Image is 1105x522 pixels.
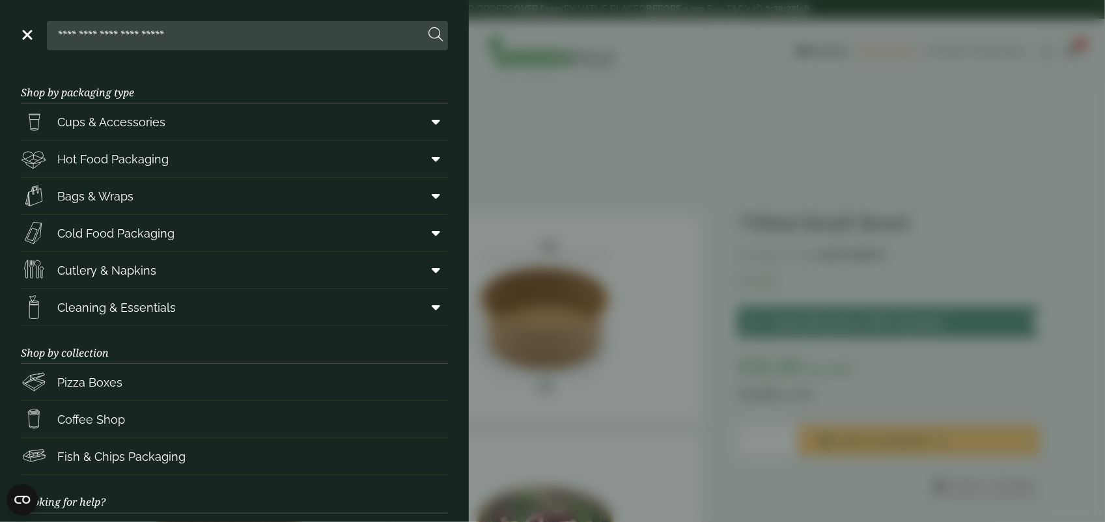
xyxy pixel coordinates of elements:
span: Cold Food Packaging [57,225,175,242]
span: Hot Food Packaging [57,150,169,168]
img: Sandwich_box.svg [21,220,47,246]
img: Cutlery.svg [21,257,47,283]
a: Cups & Accessories [21,103,448,140]
a: Hot Food Packaging [21,141,448,177]
img: Deli_box.svg [21,146,47,172]
button: Open CMP widget [7,484,38,515]
img: PintNhalf_cup.svg [21,109,47,135]
img: Paper_carriers.svg [21,183,47,209]
h3: Shop by packaging type [21,66,448,103]
a: Fish & Chips Packaging [21,438,448,474]
span: Cutlery & Napkins [57,262,156,279]
h3: Shop by collection [21,326,448,364]
a: Bags & Wraps [21,178,448,214]
img: Pizza_boxes.svg [21,369,47,395]
img: FishNchip_box.svg [21,443,47,469]
span: Bags & Wraps [57,187,133,205]
a: Cleaning & Essentials [21,289,448,325]
a: Coffee Shop [21,401,448,437]
span: Pizza Boxes [57,374,122,391]
a: Cutlery & Napkins [21,252,448,288]
span: Coffee Shop [57,411,125,428]
span: Fish & Chips Packaging [57,448,186,465]
img: open-wipe.svg [21,294,47,320]
h3: Looking for help? [21,475,448,513]
a: Cold Food Packaging [21,215,448,251]
a: Pizza Boxes [21,364,448,400]
span: Cups & Accessories [57,113,165,131]
img: HotDrink_paperCup.svg [21,406,47,432]
span: Cleaning & Essentials [57,299,176,316]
